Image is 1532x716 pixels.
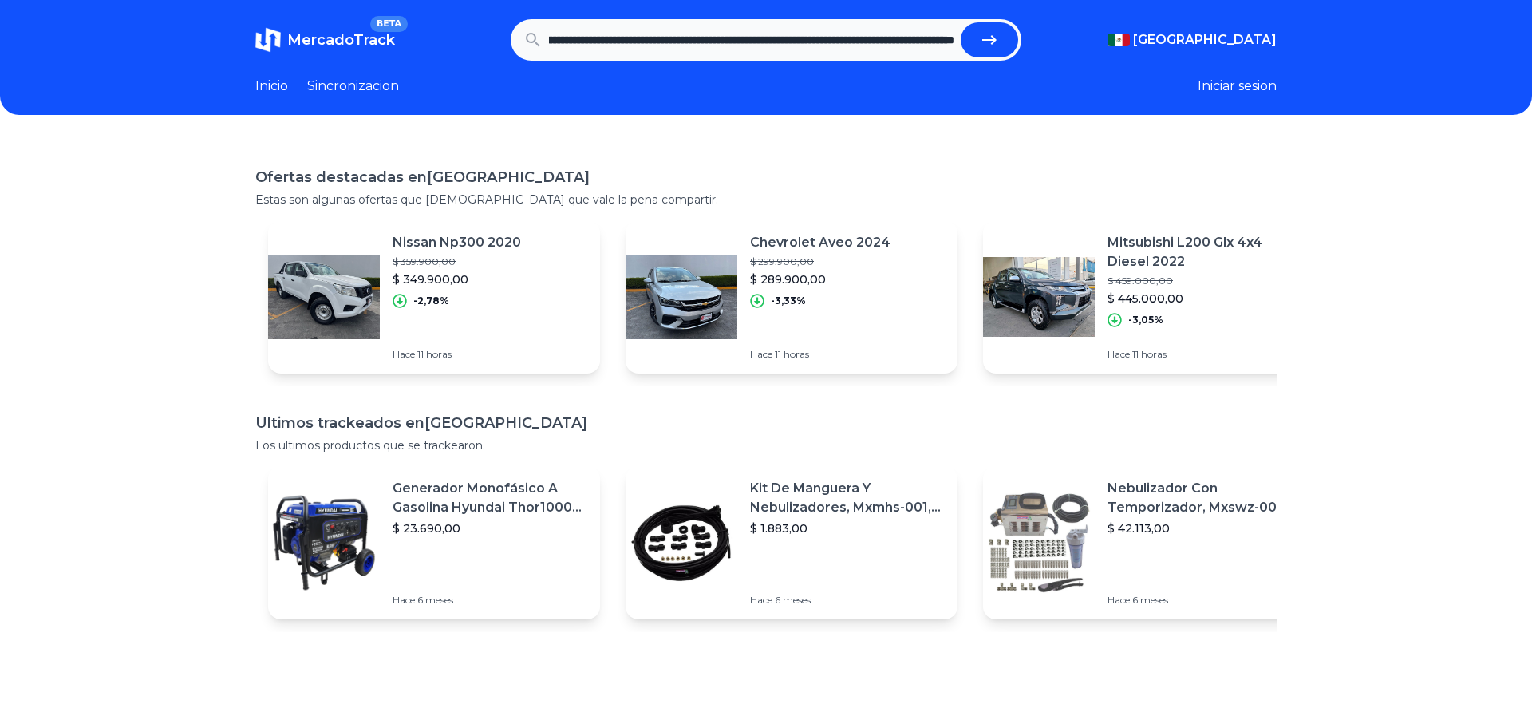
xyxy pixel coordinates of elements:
[771,295,806,307] p: -3,33%
[255,27,395,53] a: MercadoTrackBETA
[1128,314,1163,326] p: -3,05%
[393,255,521,268] p: $ 359.900,00
[750,348,890,361] p: Hace 11 horas
[255,166,1277,188] h1: Ofertas destacadas en [GEOGRAPHIC_DATA]
[393,594,587,607] p: Hace 6 meses
[1198,77,1277,96] button: Iniciar sesion
[255,27,281,53] img: MercadoTrack
[983,220,1315,374] a: Featured imageMitsubishi L200 Glx 4x4 Diesel 2022$ 459.000,00$ 445.000,00-3,05%Hace 11 horas
[626,466,958,619] a: Featured imageKit De Manguera Y Nebulizadores, Mxmhs-001, 6m, 6 Tees, 8 Bo$ 1.883,00Hace 6 meses
[287,31,395,49] span: MercadoTrack
[1108,520,1302,536] p: $ 42.113,00
[268,466,600,619] a: Featured imageGenerador Monofásico A Gasolina Hyundai Thor10000 P 11.5 Kw$ 23.690,00Hace 6 meses
[268,241,380,353] img: Featured image
[626,241,737,353] img: Featured image
[255,192,1277,208] p: Estas son algunas ofertas que [DEMOGRAPHIC_DATA] que vale la pena compartir.
[268,220,600,374] a: Featured imageNissan Np300 2020$ 359.900,00$ 349.900,00-2,78%Hace 11 horas
[393,233,521,252] p: Nissan Np300 2020
[750,271,890,287] p: $ 289.900,00
[750,520,945,536] p: $ 1.883,00
[255,437,1277,453] p: Los ultimos productos que se trackearon.
[268,487,380,599] img: Featured image
[626,487,737,599] img: Featured image
[255,412,1277,434] h1: Ultimos trackeados en [GEOGRAPHIC_DATA]
[393,271,521,287] p: $ 349.900,00
[1108,348,1302,361] p: Hace 11 horas
[1108,479,1302,517] p: Nebulizador Con Temporizador, Mxswz-009, 50m, 40 Boquillas
[1108,594,1302,607] p: Hace 6 meses
[1108,275,1302,287] p: $ 459.000,00
[1108,34,1130,46] img: Mexico
[1108,233,1302,271] p: Mitsubishi L200 Glx 4x4 Diesel 2022
[983,466,1315,619] a: Featured imageNebulizador Con Temporizador, Mxswz-009, 50m, 40 Boquillas$ 42.113,00Hace 6 meses
[393,520,587,536] p: $ 23.690,00
[750,594,945,607] p: Hace 6 meses
[1133,30,1277,49] span: [GEOGRAPHIC_DATA]
[626,220,958,374] a: Featured imageChevrolet Aveo 2024$ 299.900,00$ 289.900,00-3,33%Hace 11 horas
[1108,291,1302,307] p: $ 445.000,00
[307,77,399,96] a: Sincronizacion
[983,487,1095,599] img: Featured image
[413,295,449,307] p: -2,78%
[983,241,1095,353] img: Featured image
[370,16,408,32] span: BETA
[750,479,945,517] p: Kit De Manguera Y Nebulizadores, Mxmhs-001, 6m, 6 Tees, 8 Bo
[393,348,521,361] p: Hace 11 horas
[750,233,890,252] p: Chevrolet Aveo 2024
[1108,30,1277,49] button: [GEOGRAPHIC_DATA]
[750,255,890,268] p: $ 299.900,00
[393,479,587,517] p: Generador Monofásico A Gasolina Hyundai Thor10000 P 11.5 Kw
[255,77,288,96] a: Inicio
